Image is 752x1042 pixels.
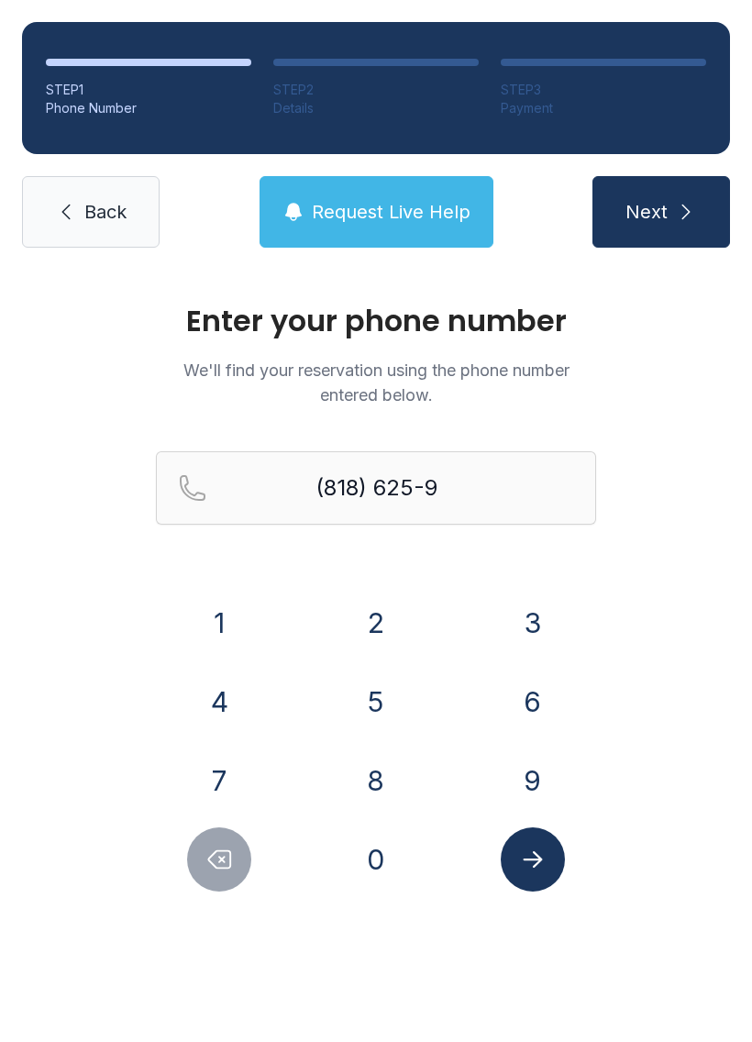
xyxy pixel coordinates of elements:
div: STEP 3 [501,81,706,99]
h1: Enter your phone number [156,306,596,336]
span: Next [625,199,668,225]
div: Payment [501,99,706,117]
button: 2 [344,591,408,655]
button: 6 [501,670,565,734]
div: Phone Number [46,99,251,117]
button: 0 [344,827,408,892]
button: 1 [187,591,251,655]
button: 7 [187,748,251,813]
div: STEP 1 [46,81,251,99]
button: 5 [344,670,408,734]
p: We'll find your reservation using the phone number entered below. [156,358,596,407]
input: Reservation phone number [156,451,596,525]
button: 8 [344,748,408,813]
button: Submit lookup form [501,827,565,892]
span: Request Live Help [312,199,470,225]
div: Details [273,99,479,117]
button: 4 [187,670,251,734]
span: Back [84,199,127,225]
button: 9 [501,748,565,813]
button: 3 [501,591,565,655]
div: STEP 2 [273,81,479,99]
button: Delete number [187,827,251,892]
